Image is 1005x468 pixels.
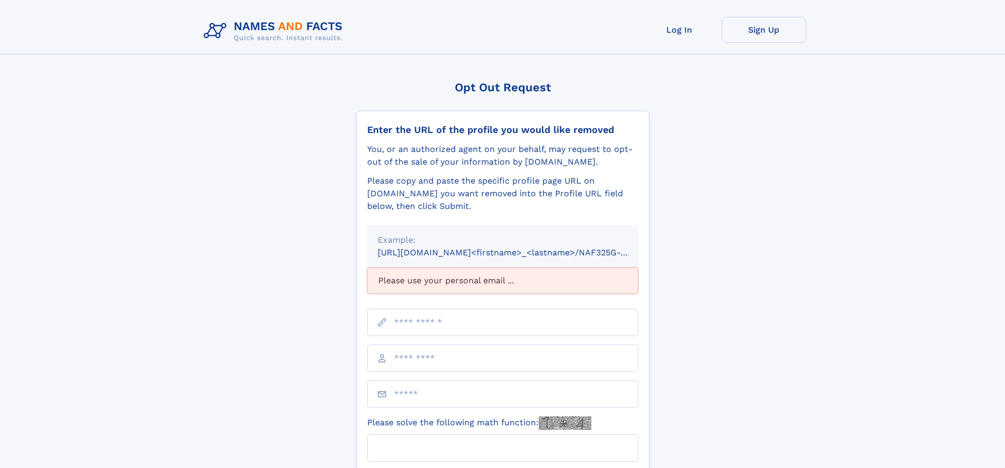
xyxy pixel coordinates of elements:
a: Sign Up [722,17,806,43]
div: You, or an authorized agent on your behalf, may request to opt-out of the sale of your informatio... [367,143,638,168]
div: Opt Out Request [356,81,649,94]
img: Logo Names and Facts [199,17,351,45]
small: [URL][DOMAIN_NAME]<firstname>_<lastname>/NAF325G-xxxxxxxx [378,247,658,257]
a: Log In [637,17,722,43]
div: Example: [378,234,628,246]
label: Please solve the following math function: [367,416,591,430]
div: Enter the URL of the profile you would like removed [367,124,638,136]
div: Please copy and paste the specific profile page URL on [DOMAIN_NAME] you want removed into the Pr... [367,175,638,213]
div: Please use your personal email ... [367,268,638,294]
